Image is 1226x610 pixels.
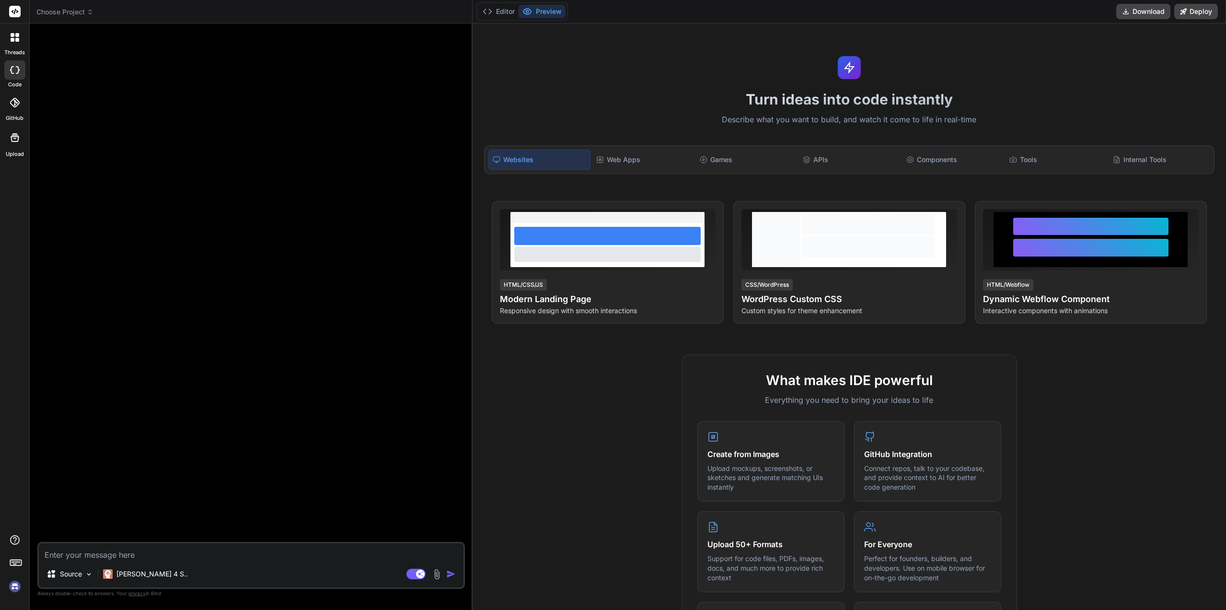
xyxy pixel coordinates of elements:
img: Pick Models [85,570,93,578]
h4: Upload 50+ Formats [707,539,834,550]
div: Tools [1006,150,1107,170]
span: View Prompt [912,209,953,219]
button: Preview [519,5,566,18]
p: Custom styles for theme enhancement [741,306,957,316]
div: CSS/WordPress [741,279,793,291]
div: HTML/CSS/JS [500,279,547,291]
p: Connect repos, talk to your codebase, and provide context to AI for better code generation [864,464,991,492]
span: Choose Project [36,7,93,17]
div: Components [902,150,1004,170]
label: threads [4,48,25,57]
label: GitHub [6,114,23,122]
h4: Dynamic Webflow Component [983,293,1199,306]
img: Claude 4 Sonnet [103,569,113,579]
img: signin [7,578,23,595]
h4: For Everyone [864,539,991,550]
label: code [8,81,22,89]
p: Describe what you want to build, and watch it come to life in real-time [478,114,1220,126]
p: Interactive components with animations [983,306,1199,316]
p: Always double-check its answers. Your in Bind [37,589,465,598]
p: Everything you need to bring your ideas to life [697,394,1001,406]
div: Websites [488,150,591,170]
button: Download [1116,4,1170,19]
h4: WordPress Custom CSS [741,293,957,306]
p: [PERSON_NAME] 4 S.. [116,569,188,579]
p: Responsive design with smooth interactions [500,306,716,316]
div: Games [696,150,798,170]
button: Editor [479,5,519,18]
h4: GitHub Integration [864,448,991,460]
h1: Turn ideas into code instantly [478,91,1220,108]
img: attachment [431,569,442,580]
button: Deploy [1174,4,1218,19]
p: Source [60,569,82,579]
div: Internal Tools [1109,150,1211,170]
p: Perfect for founders, builders, and developers. Use on mobile browser for on-the-go development [864,554,991,582]
span: privacy [128,590,146,596]
p: Support for code files, PDFs, images, docs, and much more to provide rich context [707,554,834,582]
h4: Create from Images [707,448,834,460]
img: icon [446,569,456,579]
div: APIs [799,150,901,170]
h2: What makes IDE powerful [697,370,1001,390]
span: View Prompt [671,209,712,219]
h4: Modern Landing Page [500,293,716,306]
p: Upload mockups, screenshots, or sketches and generate matching UIs instantly [707,464,834,492]
div: Web Apps [592,150,694,170]
label: Upload [6,150,24,158]
div: HTML/Webflow [983,279,1033,291]
span: View Prompt [1154,209,1195,219]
